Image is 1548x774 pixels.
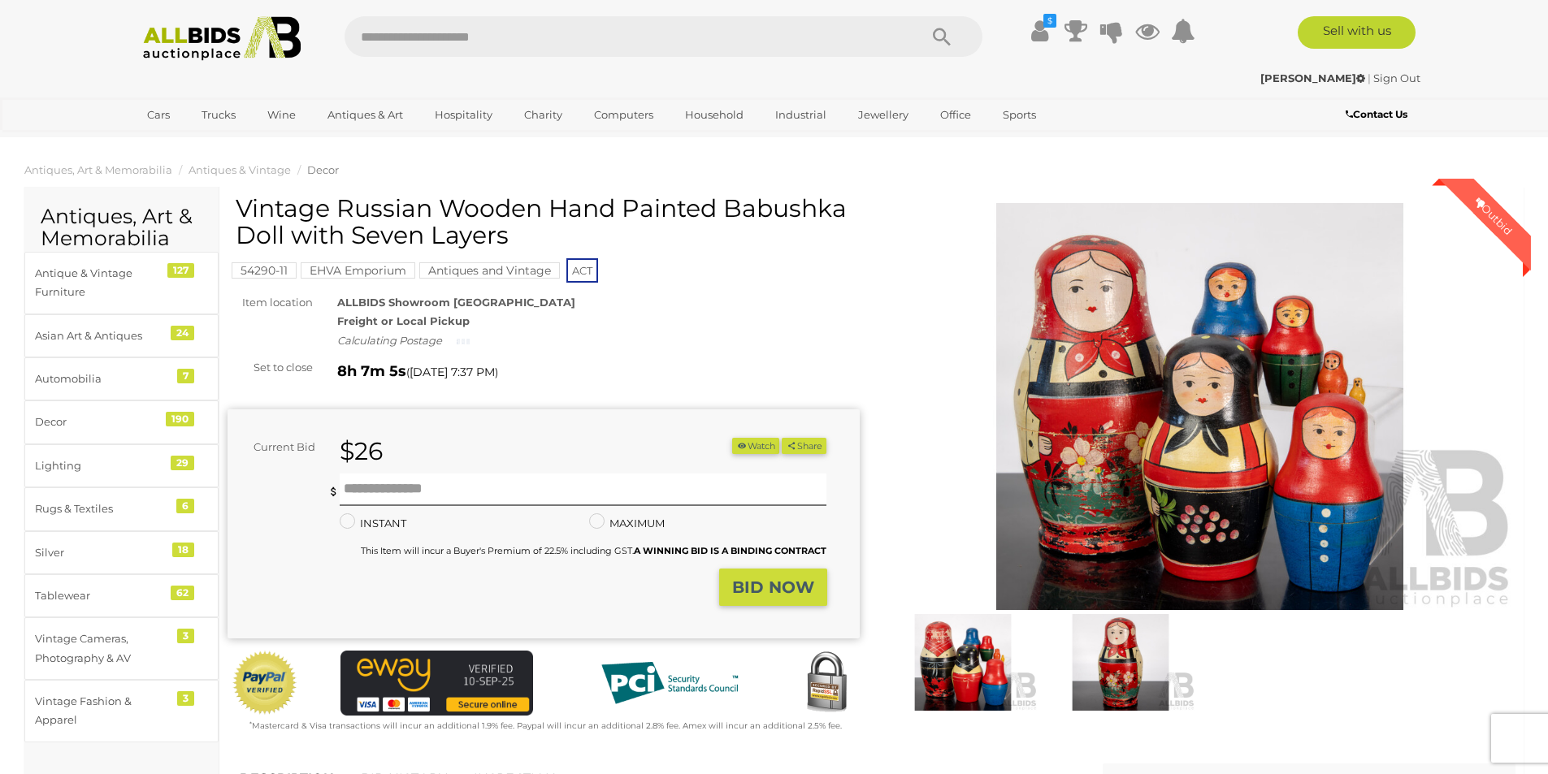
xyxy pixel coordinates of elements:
strong: BID NOW [732,577,814,597]
div: Decor [35,413,169,431]
span: ( ) [406,365,498,378]
div: 127 [167,263,194,278]
a: Industrial [765,102,837,128]
span: ACT [566,258,598,283]
a: Cars [137,102,180,128]
a: Rugs & Textiles 6 [24,487,219,530]
a: Sports [992,102,1047,128]
a: Computers [583,102,664,128]
a: Sign Out [1373,71,1420,84]
div: 6 [176,499,194,513]
li: Watch this item [732,438,779,455]
a: Decor [307,163,339,176]
a: Asian Art & Antiques 24 [24,314,219,357]
small: Mastercard & Visa transactions will incur an additional 1.9% fee. Paypal will incur an additional... [249,720,842,731]
a: Household [674,102,754,128]
i: Calculating Postage [337,334,442,347]
a: Decor 190 [24,400,219,443]
a: Antique & Vintage Furniture 127 [24,252,219,314]
strong: Freight or Local Pickup [337,314,470,327]
b: Contact Us [1346,108,1407,120]
mark: 54290-11 [232,262,297,279]
a: Hospitality [424,102,503,128]
h1: Vintage Russian Wooden Hand Painted Babushka Doll with Seven Layers [236,195,856,249]
img: Vintage Russian Wooden Hand Painted Babushka Doll with Seven Layers [884,203,1516,610]
div: 24 [171,326,194,340]
div: Asian Art & Antiques [35,326,169,345]
div: 18 [172,543,194,557]
a: Lighting 29 [24,444,219,487]
a: Vintage Cameras, Photography & AV 3 [24,617,219,680]
strong: $26 [340,436,383,466]
img: Allbids.com.au [134,16,310,61]
a: Sell with us [1298,16,1416,49]
mark: EHVA Emporium [301,262,415,279]
a: Contact Us [1346,106,1411,123]
strong: [PERSON_NAME] [1260,71,1365,84]
a: Trucks [191,102,246,128]
strong: 8h 7m 5s [337,362,406,380]
a: Antiques & Art [317,102,414,128]
a: Tablewear 62 [24,574,219,617]
a: Automobilia 7 [24,357,219,400]
div: Tablewear [35,586,169,605]
img: Secured by Rapid SSL [794,651,859,716]
a: Antiques & Vintage [189,163,291,176]
i: $ [1043,14,1056,28]
a: Silver 18 [24,531,219,574]
a: Charity [514,102,573,128]
div: Antique & Vintage Furniture [35,264,169,302]
a: [GEOGRAPHIC_DATA] [137,128,273,155]
a: $ [1028,16,1052,45]
img: Vintage Russian Wooden Hand Painted Babushka Doll with Seven Layers [1046,614,1195,711]
span: | [1368,71,1371,84]
div: Vintage Fashion & Apparel [35,692,169,730]
img: Official PayPal Seal [232,651,298,716]
a: Wine [257,102,306,128]
div: Automobilia [35,370,169,388]
div: 3 [177,691,194,706]
div: Rugs & Textiles [35,499,169,518]
label: MAXIMUM [589,514,665,533]
strong: ALLBIDS Showroom [GEOGRAPHIC_DATA] [337,296,575,309]
div: Current Bid [228,438,327,456]
label: INSTANT [340,514,406,533]
div: 190 [166,412,194,426]
div: 62 [171,586,194,600]
div: 3 [177,629,194,643]
img: Vintage Russian Wooden Hand Painted Babushka Doll with Seven Layers [888,614,1038,711]
a: [PERSON_NAME] [1260,71,1368,84]
a: EHVA Emporium [301,264,415,277]
a: 54290-11 [232,264,297,277]
div: 7 [177,369,194,383]
div: Vintage Cameras, Photography & AV [35,629,169,668]
a: Antiques, Art & Memorabilia [24,163,172,176]
button: Watch [732,438,779,455]
img: PCI DSS compliant [588,651,751,716]
div: Item location [215,293,325,312]
a: Jewellery [848,102,919,128]
div: Silver [35,543,169,562]
div: 29 [171,456,194,470]
span: [DATE] 7:37 PM [410,365,495,379]
img: eWAY Payment Gateway [340,651,533,715]
div: Set to close [215,358,325,377]
small: This Item will incur a Buyer's Premium of 22.5% including GST. [361,545,826,556]
a: Antiques and Vintage [419,264,560,277]
h2: Antiques, Art & Memorabilia [41,205,202,250]
a: Office [930,102,982,128]
img: small-loading.gif [457,337,470,346]
a: Vintage Fashion & Apparel 3 [24,680,219,742]
button: Search [901,16,982,57]
b: A WINNING BID IS A BINDING CONTRACT [634,545,826,556]
div: Outbid [1456,179,1531,253]
button: Share [782,438,826,455]
div: Lighting [35,456,169,475]
button: BID NOW [719,569,827,607]
mark: Antiques and Vintage [419,262,560,279]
